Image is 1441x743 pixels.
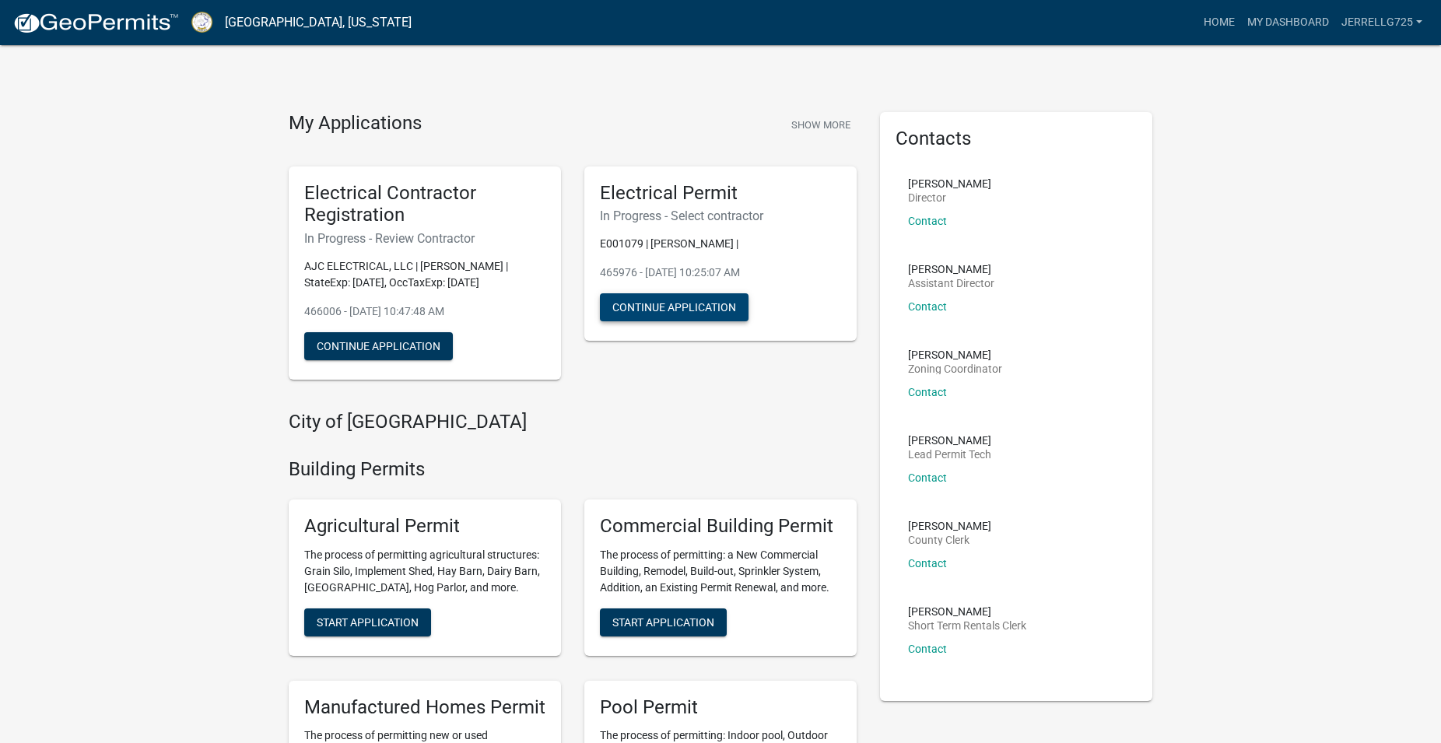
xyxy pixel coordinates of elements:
h5: Agricultural Permit [304,515,545,538]
h5: Pool Permit [600,696,841,719]
h4: City of [GEOGRAPHIC_DATA] [289,411,857,433]
p: Zoning Coordinator [908,363,1002,374]
p: The process of permitting: a New Commercial Building, Remodel, Build-out, Sprinkler System, Addit... [600,547,841,596]
span: Start Application [612,615,714,628]
h4: My Applications [289,112,422,135]
p: [PERSON_NAME] [908,178,991,189]
h5: Manufactured Homes Permit [304,696,545,719]
p: Director [908,192,991,203]
p: 466006 - [DATE] 10:47:48 AM [304,303,545,320]
p: Short Term Rentals Clerk [908,620,1026,631]
h4: Building Permits [289,458,857,481]
img: Putnam County, Georgia [191,12,212,33]
a: Contact [908,386,947,398]
a: My Dashboard [1241,8,1335,37]
h5: Electrical Permit [600,182,841,205]
h5: Commercial Building Permit [600,515,841,538]
a: jerrellg725 [1335,8,1429,37]
a: Contact [908,300,947,313]
h6: In Progress - Select contractor [600,209,841,223]
p: Assistant Director [908,278,994,289]
a: Contact [908,471,947,484]
p: Lead Permit Tech [908,449,991,460]
p: County Clerk [908,534,991,545]
p: [PERSON_NAME] [908,349,1002,360]
h6: In Progress - Review Contractor [304,231,545,246]
p: 465976 - [DATE] 10:25:07 AM [600,265,841,281]
button: Show More [785,112,857,138]
button: Start Application [304,608,431,636]
a: Contact [908,557,947,570]
p: E001079 | [PERSON_NAME] | [600,236,841,252]
p: The process of permitting agricultural structures: Grain Silo, Implement Shed, Hay Barn, Dairy Ba... [304,547,545,596]
a: [GEOGRAPHIC_DATA], [US_STATE] [225,9,412,36]
p: AJC ELECTRICAL, LLC | [PERSON_NAME] | StateExp: [DATE], OccTaxExp: [DATE] [304,258,545,291]
button: Start Application [600,608,727,636]
h5: Contacts [896,128,1137,150]
span: Start Application [317,615,419,628]
a: Contact [908,215,947,227]
p: [PERSON_NAME] [908,264,994,275]
button: Continue Application [304,332,453,360]
p: [PERSON_NAME] [908,520,991,531]
p: [PERSON_NAME] [908,435,991,446]
a: Home [1197,8,1241,37]
a: Contact [908,643,947,655]
button: Continue Application [600,293,749,321]
p: [PERSON_NAME] [908,606,1026,617]
h5: Electrical Contractor Registration [304,182,545,227]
